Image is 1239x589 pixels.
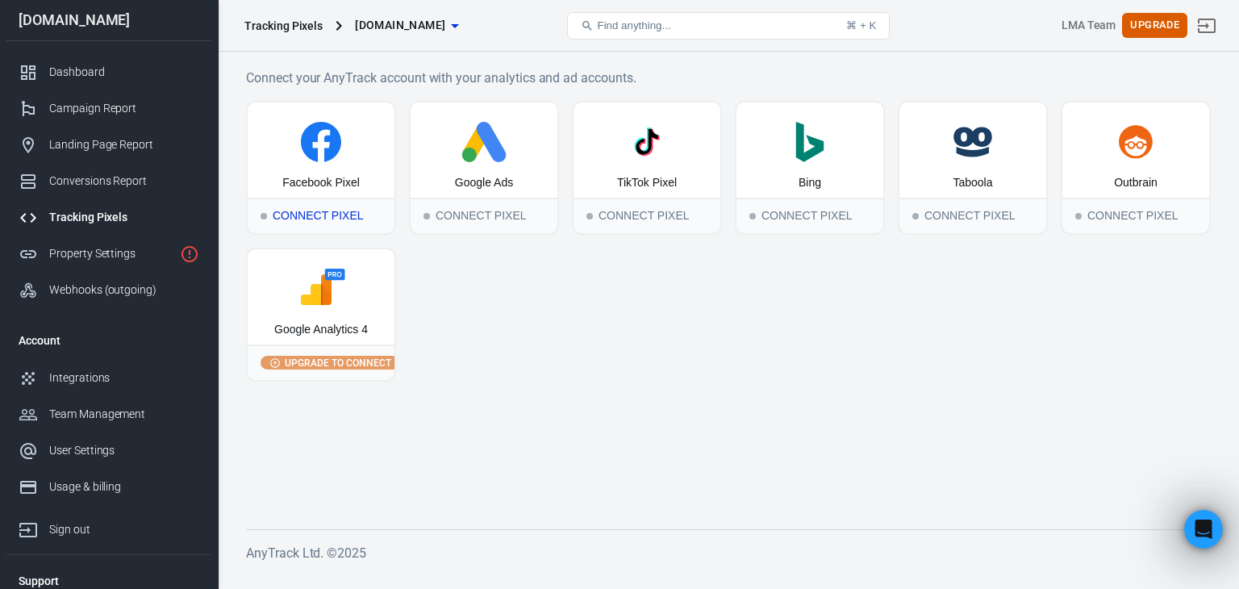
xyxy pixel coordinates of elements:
div: User Settings [49,442,199,459]
a: Webhooks (outgoing) [6,272,212,308]
div: Connect Pixel [736,198,883,233]
div: Google Ads [455,175,513,191]
div: Conversions Report [49,173,199,190]
h6: AnyTrack Ltd. © 2025 [246,543,1211,563]
a: Sign out [1187,6,1226,45]
button: Google Analytics 4Upgrade to connect [246,248,396,382]
span: Connect Pixel [1075,213,1082,219]
div: Sign out [49,521,199,538]
div: Team Management [49,406,199,423]
div: Integrations [49,370,199,386]
button: Upgrade [1122,13,1187,38]
div: Bing [799,175,821,191]
span: Connect Pixel [261,213,267,219]
svg: Property is not installed yet [180,244,199,264]
a: Integrations [6,360,212,396]
div: Connect Pixel [574,198,720,233]
div: Connect Pixel [411,198,557,233]
div: Tracking Pixels [244,18,323,34]
div: Facebook Pixel [282,175,360,191]
button: OutbrainConnect PixelConnect Pixel [1061,101,1211,235]
div: Account id: 2VsX3EWg [1062,17,1116,34]
li: Account [6,321,212,360]
a: Conversions Report [6,163,212,199]
button: TaboolaConnect PixelConnect Pixel [898,101,1048,235]
div: Outbrain [1114,175,1158,191]
div: [DOMAIN_NAME] [6,13,212,27]
span: Connect Pixel [912,213,919,219]
div: Taboola [953,175,992,191]
div: Campaign Report [49,100,199,117]
span: Connect Pixel [423,213,430,219]
span: Upgrade to connect [282,356,394,370]
button: BingConnect PixelConnect Pixel [735,101,885,235]
button: Find anything...⌘ + K [567,12,890,40]
div: ⌘ + K [846,19,876,31]
a: Sign out [6,505,212,548]
button: [DOMAIN_NAME] [348,10,465,40]
iframe: Intercom live chat [1184,510,1223,549]
a: User Settings [6,432,212,469]
span: canzmarketing.com [355,15,445,36]
span: Connect Pixel [749,213,756,219]
button: TikTok PixelConnect PixelConnect Pixel [572,101,722,235]
div: Landing Page Report [49,136,199,153]
a: Usage & billing [6,469,212,505]
div: Dashboard [49,64,199,81]
div: Tracking Pixels [49,209,199,226]
h6: Connect your AnyTrack account with your analytics and ad accounts. [246,68,1211,88]
div: Connect Pixel [899,198,1046,233]
a: Property Settings [6,236,212,272]
a: Tracking Pixels [6,199,212,236]
button: Google AdsConnect PixelConnect Pixel [409,101,559,235]
span: Find anything... [597,19,670,31]
span: Connect Pixel [586,213,593,219]
div: Connect Pixel [248,198,394,233]
div: Webhooks (outgoing) [49,282,199,299]
div: Google Analytics 4 [274,322,368,338]
div: Usage & billing [49,478,199,495]
div: TikTok Pixel [617,175,677,191]
a: Landing Page Report [6,127,212,163]
div: Connect Pixel [1062,198,1209,233]
button: Facebook PixelConnect PixelConnect Pixel [246,101,396,235]
a: Team Management [6,396,212,432]
div: Property Settings [49,245,173,262]
a: Campaign Report [6,90,212,127]
a: Dashboard [6,54,212,90]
